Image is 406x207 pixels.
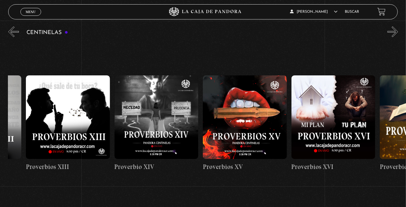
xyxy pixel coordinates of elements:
button: Previous [8,26,19,37]
h4: Proverbios XVI [291,162,375,172]
a: Buscar [345,10,359,14]
span: Menu [26,10,36,14]
a: Proverbios XIII [26,42,110,205]
span: [PERSON_NAME] [290,10,337,14]
h4: Proverbio XIV [115,162,198,172]
a: Proverbios XVI [291,42,375,205]
h4: Proverbios XV [203,162,287,172]
a: Proverbio XIV [115,42,198,205]
a: View your shopping cart [377,8,386,16]
h4: Proverbios XIII [26,162,110,172]
h3: Centinelas [26,30,68,36]
span: Cerrar [23,15,38,19]
button: Next [387,26,398,37]
a: Proverbios XV [203,42,287,205]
